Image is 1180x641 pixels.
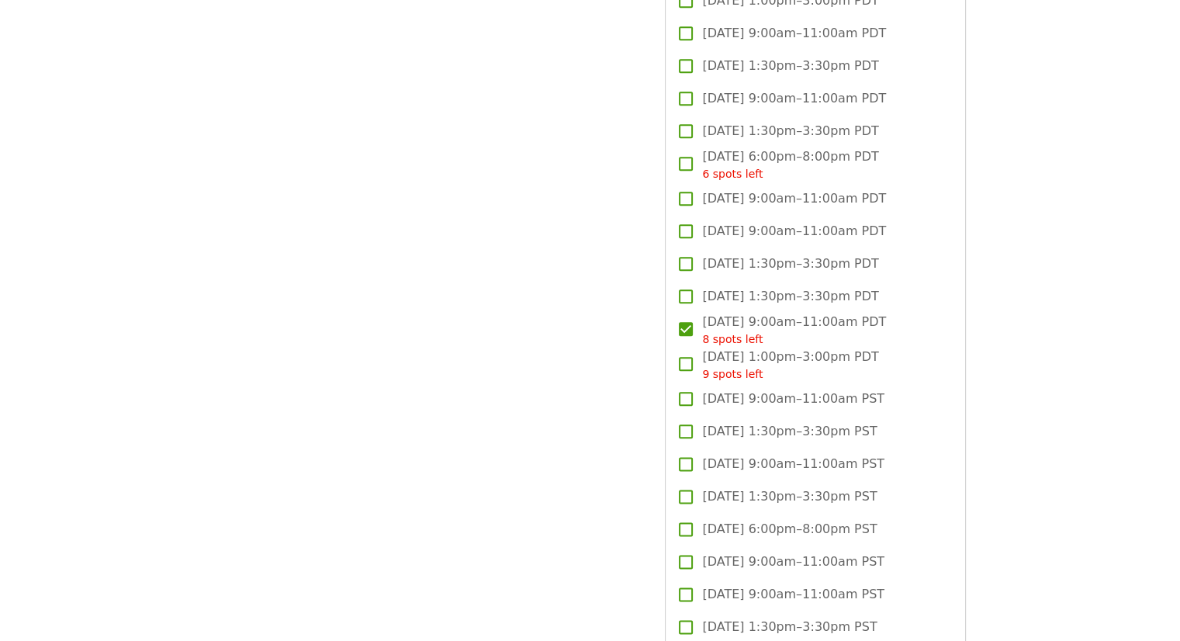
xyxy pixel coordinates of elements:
span: [DATE] 1:30pm–3:30pm PDT [702,287,878,306]
span: [DATE] 1:30pm–3:30pm PST [702,618,877,636]
span: [DATE] 9:00am–11:00am PST [702,585,884,604]
span: [DATE] 9:00am–11:00am PST [702,390,884,408]
span: [DATE] 6:00pm–8:00pm PDT [702,147,878,182]
span: [DATE] 9:00am–11:00am PST [702,455,884,473]
span: [DATE] 9:00am–11:00am PDT [702,24,886,43]
span: 9 spots left [702,368,763,380]
span: [DATE] 6:00pm–8:00pm PST [702,520,877,539]
span: 6 spots left [702,168,763,180]
span: [DATE] 1:30pm–3:30pm PST [702,422,877,441]
span: [DATE] 9:00am–11:00am PDT [702,313,886,348]
span: [DATE] 9:00am–11:00am PDT [702,189,886,208]
span: [DATE] 9:00am–11:00am PDT [702,89,886,108]
span: [DATE] 1:30pm–3:30pm PDT [702,57,878,75]
span: 8 spots left [702,333,763,345]
span: [DATE] 1:30pm–3:30pm PST [702,487,877,506]
span: [DATE] 1:30pm–3:30pm PDT [702,255,878,273]
span: [DATE] 9:00am–11:00am PST [702,553,884,571]
span: [DATE] 9:00am–11:00am PDT [702,222,886,241]
span: [DATE] 1:30pm–3:30pm PDT [702,122,878,140]
span: [DATE] 1:00pm–3:00pm PDT [702,348,878,383]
